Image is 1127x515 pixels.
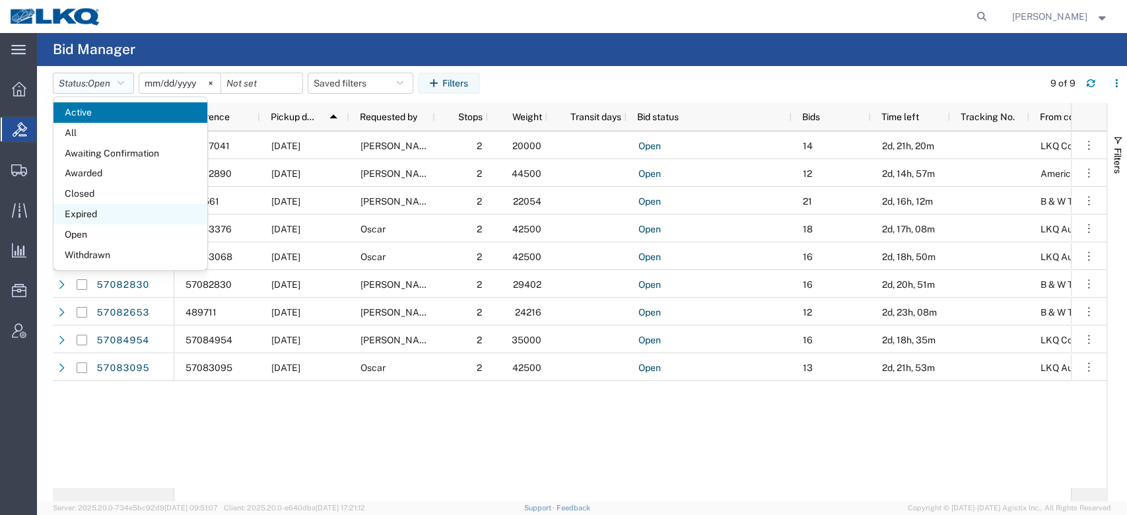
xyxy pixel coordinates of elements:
span: Oscar [360,224,386,234]
h4: Bid Manager [53,33,135,66]
span: 2 [477,224,482,234]
span: 10/14/2025 [271,224,300,234]
button: Filters [418,73,480,94]
span: Requested by [360,112,417,122]
a: Open [638,164,662,185]
span: 10/15/2025 [271,335,300,345]
span: 42500 [512,224,541,234]
span: 16 [803,252,813,262]
span: ANNA LOPEZ [360,335,436,345]
span: All [53,123,207,143]
span: Copyright © [DATE]-[DATE] Agistix Inc., All Rights Reserved [908,502,1111,514]
span: 10/14/2025 [271,141,300,151]
span: 12 [803,168,812,179]
span: Bid status [637,112,679,122]
a: 57084954 [96,330,150,351]
a: Open [638,191,662,213]
span: Server: 2025.20.0-734e5bc92d9 [53,504,218,512]
span: 16 [803,279,813,290]
span: 16 [803,335,813,345]
a: Open [638,330,662,351]
a: Feedback [557,504,590,512]
span: 24216 [515,307,541,318]
span: BILL GUTIERREZ [360,307,436,318]
span: American Rock Salt [1041,168,1124,179]
span: [DATE] 09:51:07 [164,504,218,512]
a: Open [638,358,662,379]
input: Not set [139,73,221,93]
span: 10/14/2025 [271,168,300,179]
img: arrow-dropup.svg [323,106,344,127]
span: LKQ Corporation [1041,335,1111,345]
span: 2d, 23h, 08m [882,307,937,318]
span: 2 [477,141,482,151]
span: Open [88,78,110,88]
span: 2 [477,362,482,373]
span: Open [53,224,207,245]
span: Stops [446,112,483,122]
span: 35000 [512,335,541,345]
a: Open [638,302,662,324]
a: Open [638,219,662,240]
span: 21 [803,196,812,207]
a: Open [638,247,662,268]
div: 9 of 9 [1050,77,1076,90]
span: 10/14/2025 [271,279,300,290]
span: Paul Sweder [360,168,436,179]
span: 2d, 14h, 57m [882,168,935,179]
span: 57084954 [186,335,232,345]
span: LKQ Corporation [1041,141,1111,151]
span: 2d, 17h, 08m [882,224,935,234]
span: 2d, 20h, 51m [882,279,935,290]
span: 57083068 [186,252,232,262]
span: 2 [477,335,482,345]
span: Nick Marzano [1012,9,1087,24]
span: 57083095 [186,362,232,373]
span: Oscar [360,252,386,262]
span: 2d, 16h, 12m [882,196,933,207]
span: 10/15/2025 [271,362,300,373]
a: Open [638,275,662,296]
span: 29402 [513,279,541,290]
span: Withdrawn [53,245,207,265]
span: Pickup date [271,112,319,122]
span: 12 [803,307,812,318]
span: 10/14/2025 [271,307,300,318]
button: Saved filters [308,73,413,94]
span: 44500 [512,168,541,179]
span: 2d, 18h, 50m [882,252,936,262]
span: From company [1040,112,1103,122]
span: Weight [498,112,542,122]
span: 10/14/2025 [271,196,300,207]
span: Time left [881,112,919,122]
span: 57082830 [186,279,232,290]
span: 14 [803,141,813,151]
a: 57082830 [96,275,150,296]
span: 2 [477,196,482,207]
span: 10/14/2025 [271,252,300,262]
span: 42500 [512,362,541,373]
span: 2d, 18h, 35m [882,335,936,345]
a: Open [638,136,662,157]
input: Not set [221,73,302,93]
span: 489711 [186,307,217,318]
span: BILL GUTIERREZ [360,196,436,207]
span: 22054 [513,196,541,207]
img: logo [9,7,102,26]
span: Bids [802,112,820,122]
span: 57092890 [186,168,232,179]
span: 57083376 [186,224,232,234]
button: Status:Open [53,73,134,94]
span: 20000 [512,141,541,151]
a: Support [524,504,557,512]
span: 2 [477,168,482,179]
a: 57082653 [96,302,150,324]
span: Active [53,102,207,123]
span: Filters [1112,148,1123,174]
span: 13 [803,362,813,373]
span: 18 [803,224,813,234]
button: [PERSON_NAME] [1011,9,1109,24]
span: 2 [477,279,482,290]
span: 2 [477,252,482,262]
span: Awarded [53,163,207,184]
